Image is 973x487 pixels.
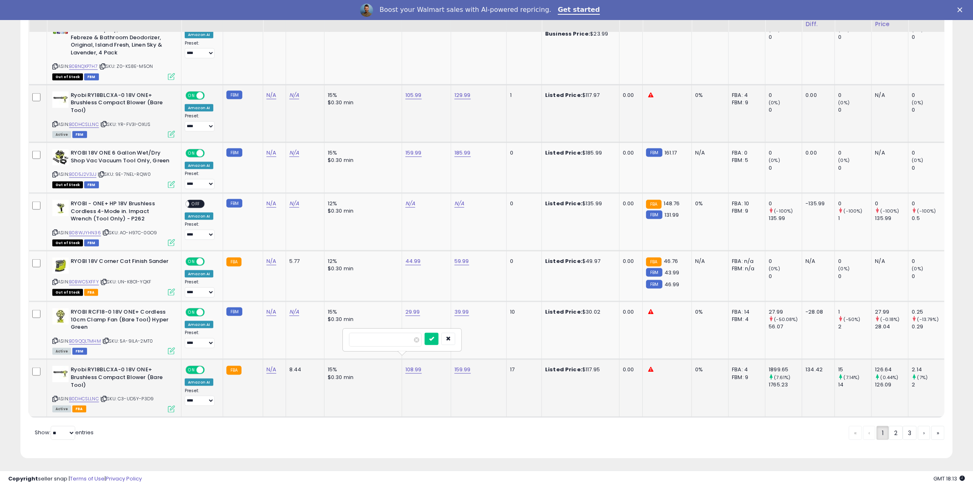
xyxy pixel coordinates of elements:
[185,104,213,112] div: Amazon AI
[769,149,802,157] div: 0
[937,429,939,437] span: »
[100,121,150,128] span: | SKU: YR-FV3I-OXUS
[328,265,396,272] div: $0.30 min
[838,381,871,388] div: 14
[769,106,802,114] div: 0
[380,6,551,14] div: Boost your Walmart sales with AI-powered repricing.
[454,91,471,99] a: 129.99
[510,258,535,265] div: 0
[545,149,613,157] div: $185.99
[328,308,396,316] div: 15%
[875,200,908,207] div: 0
[454,366,471,374] a: 159.99
[912,27,923,33] small: (0%)
[52,92,175,137] div: ASIN:
[912,92,945,99] div: 0
[328,316,396,323] div: $0.30 min
[805,92,828,99] div: 0.00
[875,92,902,99] div: N/A
[732,92,759,99] div: FBA: 4
[510,308,535,316] div: 10
[52,406,71,413] span: All listings currently available for purchase on Amazon
[71,92,170,117] b: Ryobi RY18BLCXA-0 18V ONE+ Brushless Compact Blower (Bare Tool)
[69,121,99,128] a: B0DHCSLLNC
[558,6,600,15] a: Get started
[957,7,966,12] div: Close
[52,18,175,79] div: ASIN:
[204,309,217,316] span: OFF
[838,215,871,222] div: 1
[838,99,850,106] small: (0%)
[838,308,871,316] div: 1
[732,207,759,215] div: FBM: 9
[545,308,613,316] div: $30.02
[266,257,276,265] a: N/A
[623,258,636,265] div: 0.00
[98,171,151,177] span: | SKU: 9E-7NEL-RQW0
[454,149,471,157] a: 185.99
[838,200,871,207] div: 0
[204,92,217,99] span: OFF
[72,348,87,355] span: FBM
[289,91,299,99] a: N/A
[881,208,899,214] small: (-100%)
[266,200,276,208] a: N/A
[664,149,677,157] span: 161.17
[732,149,759,157] div: FBA: 0
[52,182,83,189] span: All listings that are currently out of stock and unavailable for purchase on Amazon
[838,157,850,164] small: (0%)
[454,200,464,208] a: N/A
[838,258,871,265] div: 0
[106,475,142,483] a: Privacy Policy
[664,281,680,288] span: 46.99
[52,240,83,247] span: All listings that are currently out of stock and unavailable for purchase on Amazon
[695,308,722,316] div: 0%
[875,149,902,157] div: N/A
[881,374,899,381] small: (0.44%)
[226,148,242,157] small: FBM
[912,273,945,280] div: 0
[912,200,945,207] div: 0
[226,366,242,375] small: FBA
[8,475,38,483] strong: Copyright
[69,229,101,236] a: B08WJYHN36
[732,374,759,381] div: FBM: 9
[185,222,217,240] div: Preset:
[52,308,69,325] img: 41f4bM-n28L._SL40_.jpg
[185,171,217,189] div: Preset:
[405,200,415,208] a: N/A
[289,366,318,373] div: 8.44
[454,257,469,265] a: 59.99
[186,92,197,99] span: ON
[695,366,722,373] div: 0%
[69,278,99,285] a: B0BWC5XFFY
[732,308,759,316] div: FBA: 14
[917,208,936,214] small: (-100%)
[769,164,802,172] div: 0
[185,330,217,348] div: Preset:
[889,426,903,440] a: 2
[838,27,850,33] small: (0%)
[912,99,923,106] small: (0%)
[405,257,421,265] a: 44.99
[912,323,945,330] div: 0.29
[769,157,780,164] small: (0%)
[769,381,802,388] div: 1765.23
[912,366,945,373] div: 2.14
[695,200,722,207] div: 0%
[545,200,582,207] b: Listed Price:
[185,321,213,328] div: Amazon AI
[769,323,802,330] div: 56.07
[52,258,69,274] img: 315VRdatO0L._SL40_.jpg
[875,258,902,265] div: N/A
[52,74,83,81] span: All listings that are currently out of stock and unavailable for purchase on Amazon
[912,34,945,41] div: 0
[52,366,175,411] div: ASIN:
[84,74,99,81] span: FBM
[769,366,802,373] div: 1899.65
[903,426,917,440] a: 3
[695,92,722,99] div: 0%
[186,258,197,265] span: ON
[71,308,170,333] b: RYOBI RCF18-0 18V ONE+ Cordless 10cm Clamp Fan (Bare Tool) Hyper Green
[774,374,790,381] small: (7.61%)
